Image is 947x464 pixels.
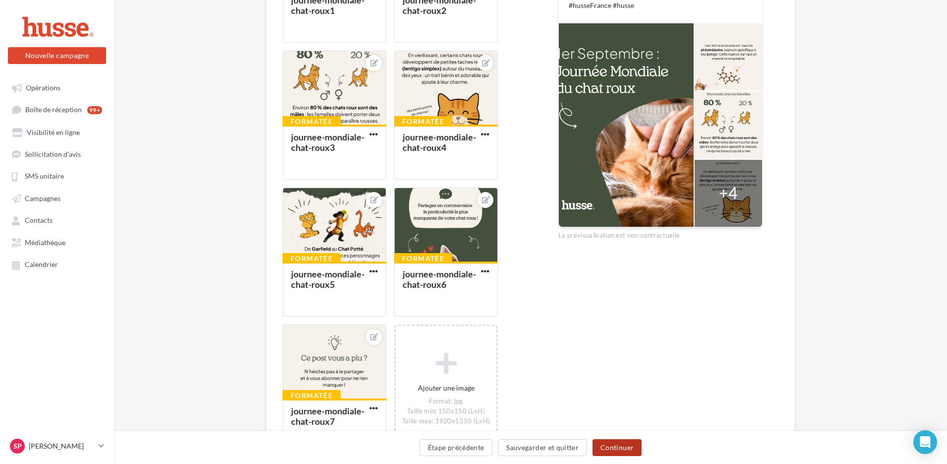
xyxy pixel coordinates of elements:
span: Opérations [26,83,60,92]
div: journee-mondiale-chat-roux5 [291,268,364,290]
button: Étape précédente [419,439,493,456]
a: Boîte de réception99+ [6,100,108,119]
button: Sauvegarder et quitter [498,439,587,456]
span: Calendrier [25,261,58,269]
div: Formatée [283,390,341,401]
div: +4 [719,182,738,204]
div: journee-mondiale-chat-roux4 [403,132,476,153]
div: journee-mondiale-chat-roux3 [291,132,364,153]
span: Médiathèque [25,238,65,247]
div: Formatée [283,253,341,264]
span: Visibilité en ligne [27,128,80,136]
a: Contacts [6,211,108,229]
p: [PERSON_NAME] [29,441,95,451]
span: Campagnes [25,194,60,202]
div: journee-mondiale-chat-roux6 [403,268,476,290]
div: 99+ [87,106,102,114]
div: Open Intercom Messenger [913,430,937,454]
span: SMS unitaire [25,172,64,181]
div: Formatée [394,116,452,127]
span: Contacts [25,216,53,225]
span: Boîte de réception [25,106,82,114]
div: journee-mondiale-chat-roux7 [291,405,364,427]
a: Calendrier [6,255,108,273]
a: Campagnes [6,189,108,207]
a: Visibilité en ligne [6,123,108,141]
button: Continuer [592,439,642,456]
a: Sp [PERSON_NAME] [8,437,106,456]
div: Formatée [394,253,452,264]
button: Nouvelle campagne [8,47,106,64]
span: Sp [13,441,22,451]
a: Sollicitation d'avis [6,145,108,163]
div: Formatée [283,116,341,127]
a: SMS unitaire [6,167,108,185]
div: La prévisualisation est non-contractuelle [558,227,763,240]
span: Sollicitation d'avis [25,150,81,158]
a: Médiathèque [6,233,108,251]
a: Opérations [6,78,108,96]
